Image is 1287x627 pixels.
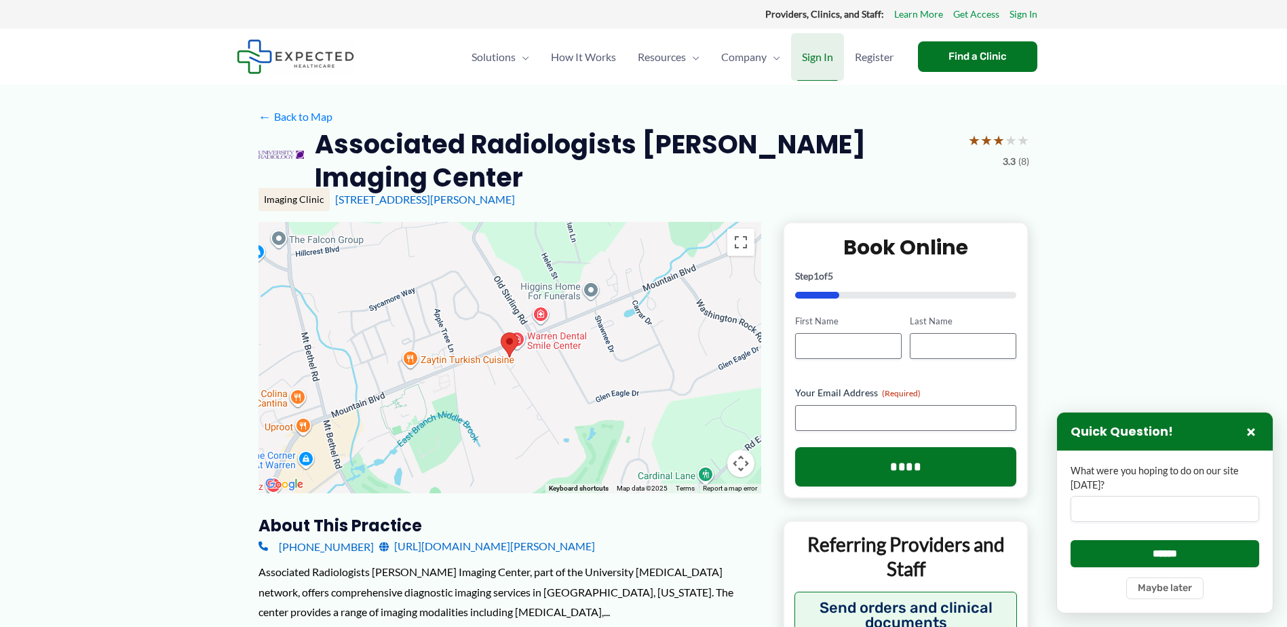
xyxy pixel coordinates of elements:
[258,536,374,556] a: [PHONE_NUMBER]
[910,315,1016,328] label: Last Name
[894,5,943,23] a: Learn More
[1017,128,1029,153] span: ★
[617,484,668,492] span: Map data ©2025
[727,450,754,477] button: Map camera controls
[686,33,699,81] span: Menu Toggle
[918,41,1037,72] a: Find a Clinic
[794,532,1018,582] p: Referring Providers and Staff
[627,33,710,81] a: ResourcesMenu Toggle
[802,33,833,81] span: Sign In
[795,386,1017,400] label: Your Email Address
[968,128,980,153] span: ★
[258,110,271,123] span: ←
[258,107,332,127] a: ←Back to Map
[262,476,307,493] a: Open this area in Google Maps (opens a new window)
[828,270,833,282] span: 5
[1010,5,1037,23] a: Sign In
[1243,423,1259,440] button: Close
[335,193,515,206] a: [STREET_ADDRESS][PERSON_NAME]
[855,33,894,81] span: Register
[844,33,904,81] a: Register
[795,315,902,328] label: First Name
[765,8,884,20] strong: Providers, Clinics, and Staff:
[993,128,1005,153] span: ★
[1003,153,1016,170] span: 3.3
[461,33,904,81] nav: Primary Site Navigation
[379,536,595,556] a: [URL][DOMAIN_NAME][PERSON_NAME]
[980,128,993,153] span: ★
[638,33,686,81] span: Resources
[791,33,844,81] a: Sign In
[1071,424,1173,440] h3: Quick Question!
[1018,153,1029,170] span: (8)
[813,270,819,282] span: 1
[461,33,540,81] a: SolutionsMenu Toggle
[540,33,627,81] a: How It Works
[953,5,999,23] a: Get Access
[721,33,767,81] span: Company
[767,33,780,81] span: Menu Toggle
[472,33,516,81] span: Solutions
[676,484,695,492] a: Terms (opens in new tab)
[551,33,616,81] span: How It Works
[315,128,957,195] h2: Associated Radiologists [PERSON_NAME] Imaging Center
[882,388,921,398] span: (Required)
[549,484,609,493] button: Keyboard shortcuts
[795,234,1017,261] h2: Book Online
[795,271,1017,281] p: Step of
[258,515,761,536] h3: About this practice
[1005,128,1017,153] span: ★
[710,33,791,81] a: CompanyMenu Toggle
[1071,464,1259,492] label: What were you hoping to do on our site [DATE]?
[1126,577,1204,599] button: Maybe later
[237,39,354,74] img: Expected Healthcare Logo - side, dark font, small
[262,476,307,493] img: Google
[703,484,757,492] a: Report a map error
[258,562,761,622] div: Associated Radiologists [PERSON_NAME] Imaging Center, part of the University [MEDICAL_DATA] netwo...
[727,229,754,256] button: Toggle fullscreen view
[516,33,529,81] span: Menu Toggle
[258,188,330,211] div: Imaging Clinic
